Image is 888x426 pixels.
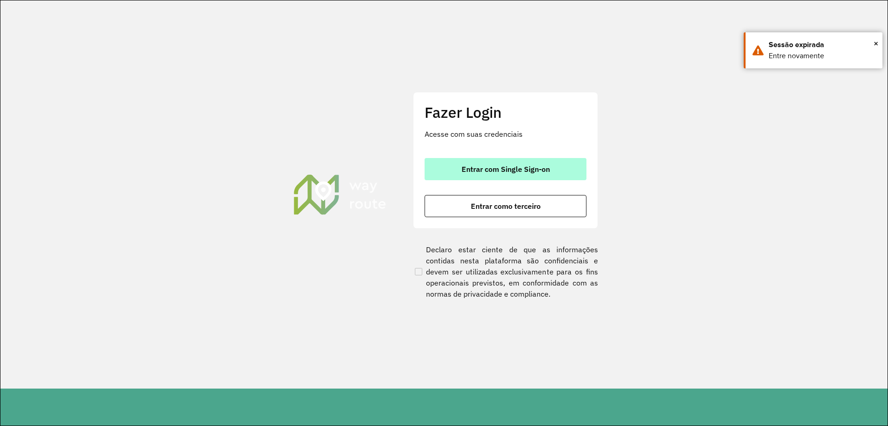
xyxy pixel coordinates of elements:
div: Entre novamente [769,50,876,61]
label: Declaro estar ciente de que as informações contidas nesta plataforma são confidenciais e devem se... [413,244,598,299]
h2: Fazer Login [425,103,586,121]
span: Entrar com Single Sign-on [462,165,550,173]
span: Entrar como terceiro [471,202,541,210]
button: Close [874,37,878,50]
span: × [874,37,878,50]
button: button [425,195,586,217]
p: Acesse com suas credenciais [425,128,586,140]
button: button [425,158,586,180]
img: Roteirizador AmbevTech [292,173,388,216]
div: Sessão expirada [769,39,876,50]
